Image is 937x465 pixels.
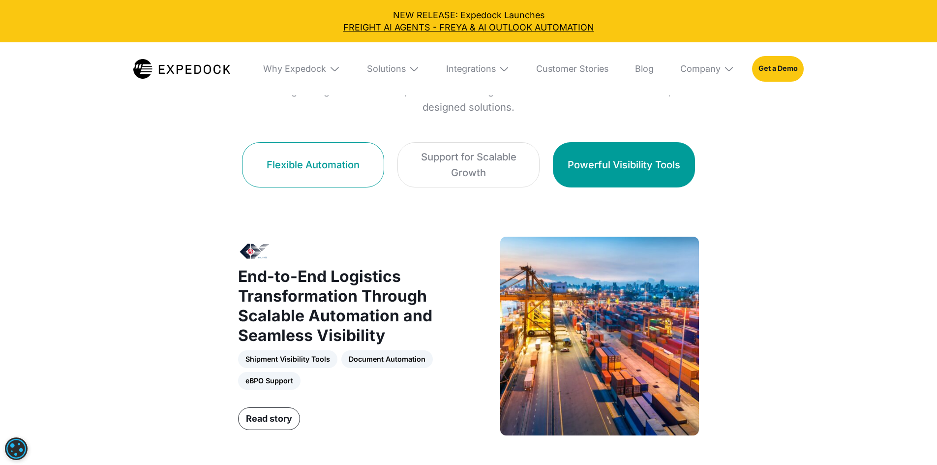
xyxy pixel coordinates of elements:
a: Read story [238,407,300,430]
a: Blog [626,42,663,95]
a: Customer Stories [527,42,617,95]
div: Integrations [437,42,518,95]
a: Get a Demo [752,56,804,82]
div: Why Expedock [263,63,326,74]
div: Solutions [358,42,428,95]
div: Company [671,42,743,95]
div: Flexible Automation [267,157,360,172]
iframe: Chat Widget [773,359,937,465]
div: Company [680,63,721,74]
div: Integrations [446,63,496,74]
a: FREIGHT AI AGENTS - FREYA & AI OUTLOOK AUTOMATION [9,21,928,33]
div: NEW RELEASE: Expedock Launches [9,9,928,33]
div: Support for Scalable Growth [411,149,526,180]
p: See how growing teams solved operational challenges and scaled faster with our flexible, co-desig... [233,83,704,116]
div: Solutions [367,63,406,74]
div: Why Expedock [254,42,349,95]
div: Powerful Visibility Tools [568,157,680,172]
strong: End-to-End Logistics Transformation Through Scalable Automation and Seamless Visibility [238,267,432,345]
